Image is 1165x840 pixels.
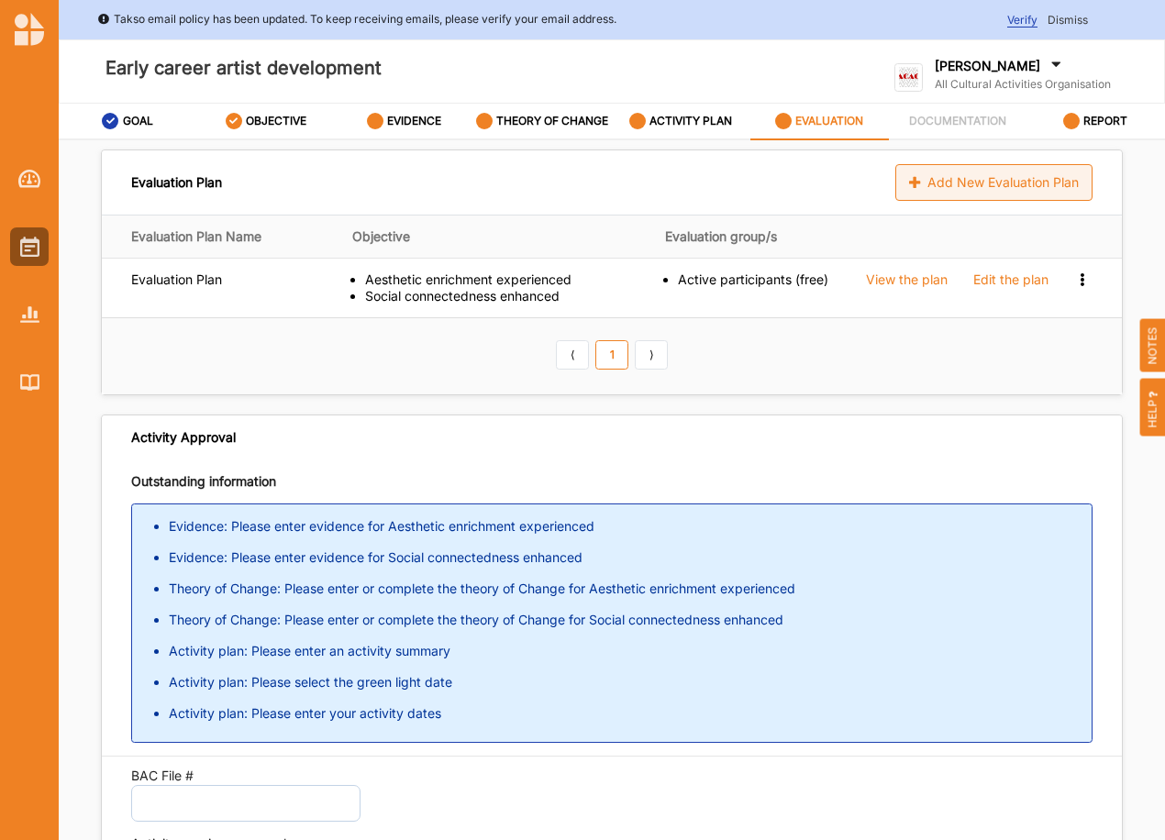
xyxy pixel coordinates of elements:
[1048,13,1088,27] span: Dismiss
[20,374,39,390] img: Library
[18,170,41,188] img: Dashboard
[352,216,665,259] th: Objective
[1083,114,1127,128] label: REPORT
[365,271,652,288] div: Aesthetic enrichment experienced
[895,164,1093,201] div: Add New Evaluation Plan
[10,295,49,334] a: Reports
[169,548,1092,567] li: Evidence: Please enter evidence for Social connectedness enhanced
[169,673,1092,691] li: Activity plan: Please select the green light date
[169,704,1092,723] li: Activity plan: Please enter your activity dates
[169,517,1092,536] li: Evidence: Please enter evidence for Aesthetic enrichment experienced
[935,58,1040,74] label: [PERSON_NAME]
[496,114,608,128] label: THEORY OF CHANGE
[556,340,589,370] a: Previous item
[131,472,1093,491] p: Outstanding information
[10,160,49,198] a: Dashboard
[665,216,853,259] th: Evaluation group/s
[246,114,306,128] label: OBJECTIVE
[894,63,923,92] img: logo
[10,363,49,402] a: Library
[131,164,222,201] div: Evaluation Plan
[649,114,732,128] label: ACTIVITY PLAN
[20,237,39,257] img: Activities
[678,271,840,288] div: Active participants (free)
[635,340,668,370] a: Next item
[365,288,652,304] div: Social connectedness enhanced
[10,227,49,266] a: Activities
[169,580,1092,598] li: Theory of Change: Please enter or complete the theory of Change for Aesthetic enrichment experienced
[15,13,44,46] img: logo
[131,271,222,288] label: Evaluation Plan
[935,77,1111,92] label: All Cultural Activities Organisation
[123,114,153,128] label: GOAL
[20,306,39,322] img: Reports
[97,10,616,28] div: Takso email policy has been updated. To keep receiving emails, please verify your email address.
[973,271,1048,288] div: Edit the plan
[866,271,948,288] div: View the plan
[795,114,863,128] label: EVALUATION
[131,228,339,245] div: Evaluation Plan Name
[909,114,1006,128] label: DOCUMENTATION
[387,114,441,128] label: EVIDENCE
[131,767,361,785] div: BAC File #
[595,340,628,370] a: 1
[553,340,671,371] div: Pagination Navigation
[1007,13,1037,28] span: Verify
[131,429,236,446] span: Activity Approval
[169,611,1092,629] li: Theory of Change: Please enter or complete the theory of Change for Social connectedness enhanced
[105,53,382,83] label: Early career artist development
[169,642,1092,660] li: Activity plan: Please enter an activity summary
